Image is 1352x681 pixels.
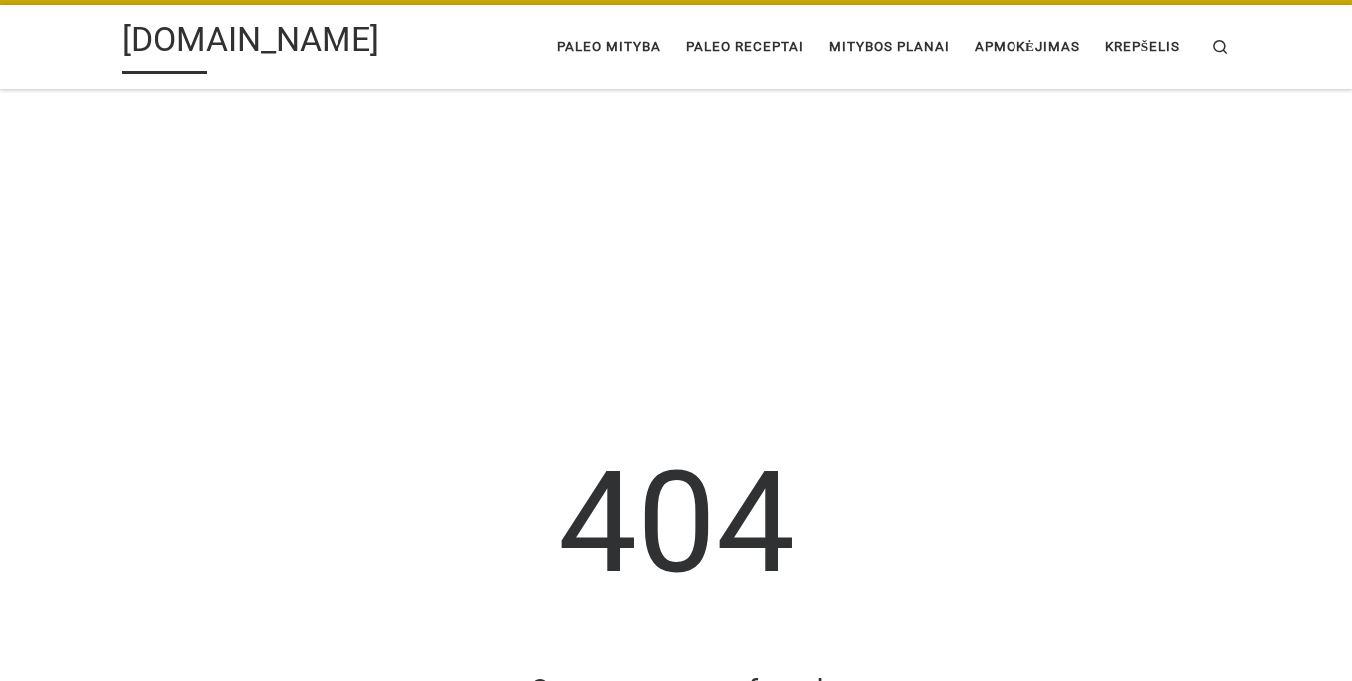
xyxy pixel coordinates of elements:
span: Krepšelis [1105,27,1180,63]
h1: 404 [312,417,1040,628]
a: Apmokėjimas [969,27,1086,68]
a: Mitybos planai [823,27,957,68]
span: Paleo mityba [557,27,661,63]
a: Paleo mityba [551,27,668,68]
span: Apmokėjimas [975,27,1080,63]
span: Paleo receptai [686,27,804,63]
a: Paleo receptai [680,27,811,68]
a: [DOMAIN_NAME] [122,15,379,74]
a: Krepšelis [1099,27,1187,68]
span: Mitybos planai [829,27,950,63]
